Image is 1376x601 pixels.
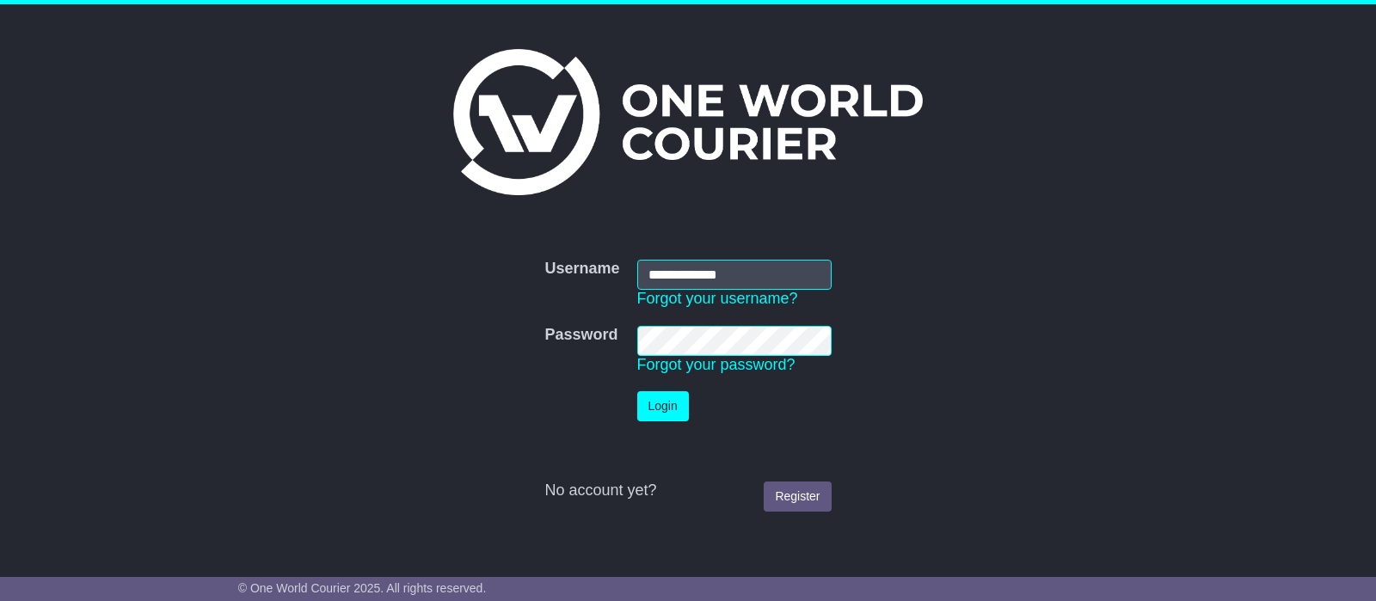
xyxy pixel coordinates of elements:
[544,260,619,279] label: Username
[544,481,831,500] div: No account yet?
[637,391,689,421] button: Login
[637,356,795,373] a: Forgot your password?
[764,481,831,512] a: Register
[453,49,923,195] img: One World
[544,326,617,345] label: Password
[637,290,798,307] a: Forgot your username?
[238,581,487,595] span: © One World Courier 2025. All rights reserved.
